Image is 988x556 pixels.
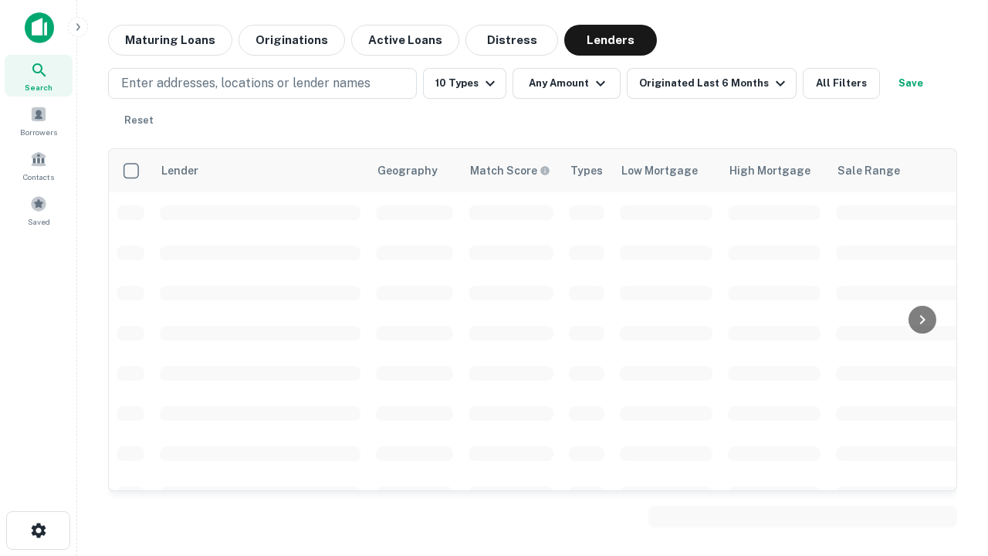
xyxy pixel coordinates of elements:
a: Search [5,55,73,97]
span: Saved [28,215,50,228]
img: capitalize-icon.png [25,12,54,43]
th: Capitalize uses an advanced AI algorithm to match your search with the best lender. The match sco... [461,149,561,192]
th: High Mortgage [720,149,828,192]
div: Low Mortgage [621,161,698,180]
p: Enter addresses, locations or lender names [121,74,370,93]
th: Lender [152,149,368,192]
button: Any Amount [513,68,621,99]
button: Originated Last 6 Months [627,68,797,99]
button: Active Loans [351,25,459,56]
button: Lenders [564,25,657,56]
a: Saved [5,189,73,231]
button: Save your search to get updates of matches that match your search criteria. [886,68,936,99]
div: Types [570,161,603,180]
a: Borrowers [5,100,73,141]
h6: Match Score [470,162,547,179]
button: Enter addresses, locations or lender names [108,68,417,99]
button: All Filters [803,68,880,99]
a: Contacts [5,144,73,186]
th: Types [561,149,612,192]
button: Reset [114,105,164,136]
div: Lender [161,161,198,180]
div: Originated Last 6 Months [639,74,790,93]
button: Maturing Loans [108,25,232,56]
iframe: Chat Widget [911,432,988,507]
div: High Mortgage [729,161,810,180]
span: Search [25,81,52,93]
span: Borrowers [20,126,57,138]
button: Originations [239,25,345,56]
th: Sale Range [828,149,967,192]
div: Capitalize uses an advanced AI algorithm to match your search with the best lender. The match sco... [470,162,550,179]
button: Distress [465,25,558,56]
div: Geography [377,161,438,180]
button: 10 Types [423,68,506,99]
span: Contacts [23,171,54,183]
th: Geography [368,149,461,192]
th: Low Mortgage [612,149,720,192]
div: Sale Range [837,161,900,180]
